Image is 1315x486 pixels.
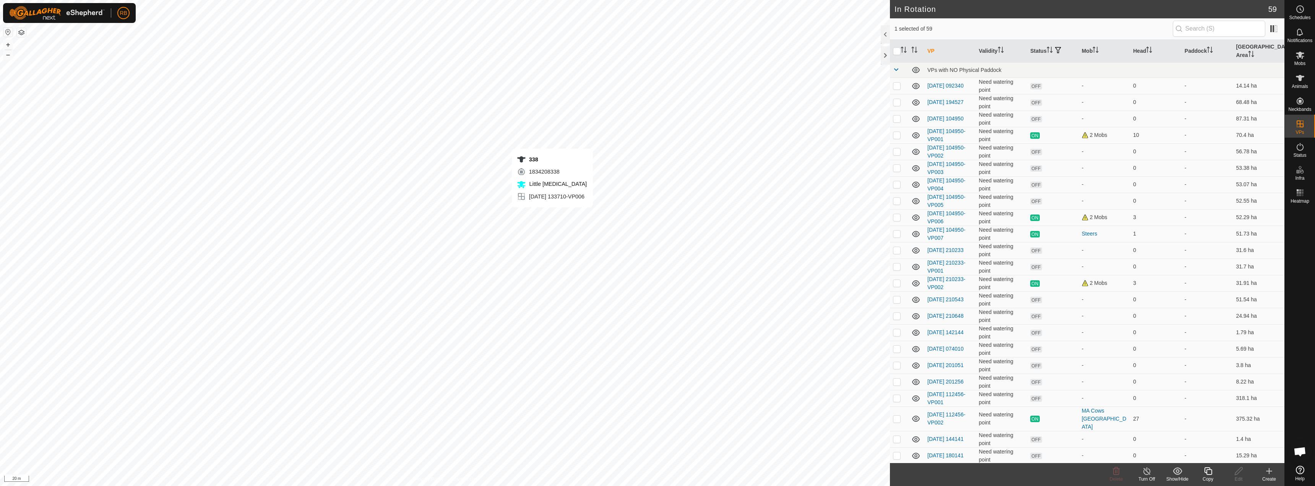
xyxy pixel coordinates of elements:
td: 0 [1130,78,1182,94]
td: 1.79 ha [1233,324,1284,341]
td: - [1182,78,1233,94]
td: 87.31 ha [1233,111,1284,127]
div: Steers [1082,230,1127,238]
td: 3 [1130,275,1182,291]
a: [DATE] 112456-VP001 [927,391,965,405]
div: [DATE] 133710-VP006 [517,192,587,201]
td: - [1182,374,1233,390]
td: 53.38 ha [1233,160,1284,176]
td: Need watering point [976,242,1028,258]
a: [DATE] 074010 [927,346,964,352]
td: 0 [1130,308,1182,324]
td: 51.73 ha [1233,226,1284,242]
td: 1.4 ha [1233,431,1284,447]
td: 53.07 ha [1233,176,1284,193]
td: Need watering point [976,324,1028,341]
button: – [3,50,13,59]
div: - [1082,435,1127,443]
th: Paddock [1182,40,1233,63]
td: 0 [1130,291,1182,308]
td: 0 [1130,94,1182,111]
a: [DATE] 112456-VP002 [927,411,965,426]
td: 10 [1130,127,1182,143]
span: Neckbands [1288,107,1311,112]
td: - [1182,143,1233,160]
td: 0 [1130,341,1182,357]
td: 27 [1130,406,1182,431]
span: 59 [1268,3,1277,15]
td: 375.32 ha [1233,406,1284,431]
a: [DATE] 180141 [927,452,964,458]
div: - [1082,361,1127,369]
div: - [1082,312,1127,320]
td: Need watering point [976,160,1028,176]
td: 318.1 ha [1233,390,1284,406]
a: [DATE] 104950-VP002 [927,145,965,159]
span: OFF [1030,362,1042,369]
td: 0 [1130,160,1182,176]
td: - [1182,242,1233,258]
span: Status [1293,153,1306,158]
td: 0 [1130,258,1182,275]
td: 3 [1130,209,1182,226]
td: 0 [1130,431,1182,447]
span: Help [1295,476,1305,481]
td: - [1182,226,1233,242]
span: ON [1030,231,1039,237]
span: OFF [1030,165,1042,172]
td: Need watering point [976,127,1028,143]
td: 24.94 ha [1233,308,1284,324]
a: [DATE] 104950-VP006 [927,210,965,224]
div: - [1082,263,1127,271]
a: [DATE] 210543 [927,296,964,302]
span: Infra [1295,176,1304,180]
div: - [1082,115,1127,123]
td: 31.6 ha [1233,242,1284,258]
td: 51.54 ha [1233,291,1284,308]
td: Need watering point [976,390,1028,406]
a: [DATE] 201256 [927,379,964,385]
div: Open chat [1289,440,1312,463]
td: Need watering point [976,374,1028,390]
a: [DATE] 210233 [927,247,964,253]
div: 2 Mobs [1082,213,1127,221]
td: 0 [1130,242,1182,258]
div: Edit [1223,476,1254,483]
td: Need watering point [976,226,1028,242]
button: Reset Map [3,28,13,37]
th: Validity [976,40,1028,63]
p-sorticon: Activate to sort [901,48,907,54]
th: Mob [1079,40,1130,63]
td: Need watering point [976,341,1028,357]
div: - [1082,164,1127,172]
input: Search (S) [1173,21,1265,37]
div: - [1082,180,1127,189]
span: OFF [1030,453,1042,459]
th: Head [1130,40,1182,63]
td: Need watering point [976,209,1028,226]
td: Need watering point [976,258,1028,275]
div: 2 Mobs [1082,279,1127,287]
p-sorticon: Activate to sort [998,48,1004,54]
div: - [1082,148,1127,156]
a: [DATE] 092340 [927,83,964,89]
td: Need watering point [976,111,1028,127]
div: Show/Hide [1162,476,1193,483]
td: 0 [1130,143,1182,160]
td: - [1182,390,1233,406]
p-sorticon: Activate to sort [1248,52,1254,58]
td: - [1182,431,1233,447]
td: 70.4 ha [1233,127,1284,143]
span: OFF [1030,379,1042,385]
span: RB [120,9,127,17]
a: Help [1285,463,1315,484]
td: 0 [1130,111,1182,127]
a: [DATE] 144141 [927,436,964,442]
span: Delete [1110,476,1123,482]
td: 0 [1130,193,1182,209]
span: Little [MEDICAL_DATA] [528,181,587,187]
td: 0 [1130,176,1182,193]
a: [DATE] 210648 [927,313,964,319]
th: VP [924,40,976,63]
a: [DATE] 201051 [927,362,964,368]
